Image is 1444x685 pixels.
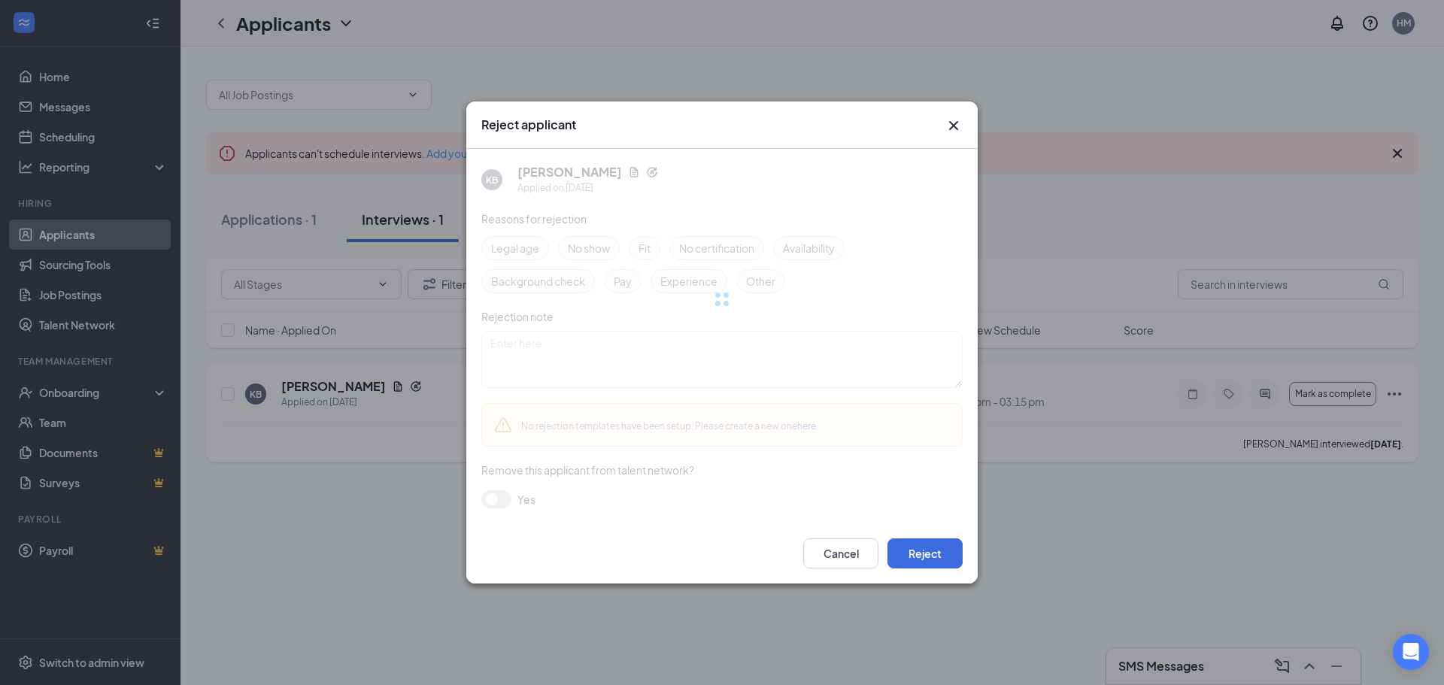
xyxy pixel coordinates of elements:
button: Close [945,117,963,135]
svg: Cross [945,117,963,135]
button: Reject [887,538,963,568]
div: Open Intercom Messenger [1393,634,1429,670]
h3: Reject applicant [481,117,576,133]
button: Cancel [803,538,878,568]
